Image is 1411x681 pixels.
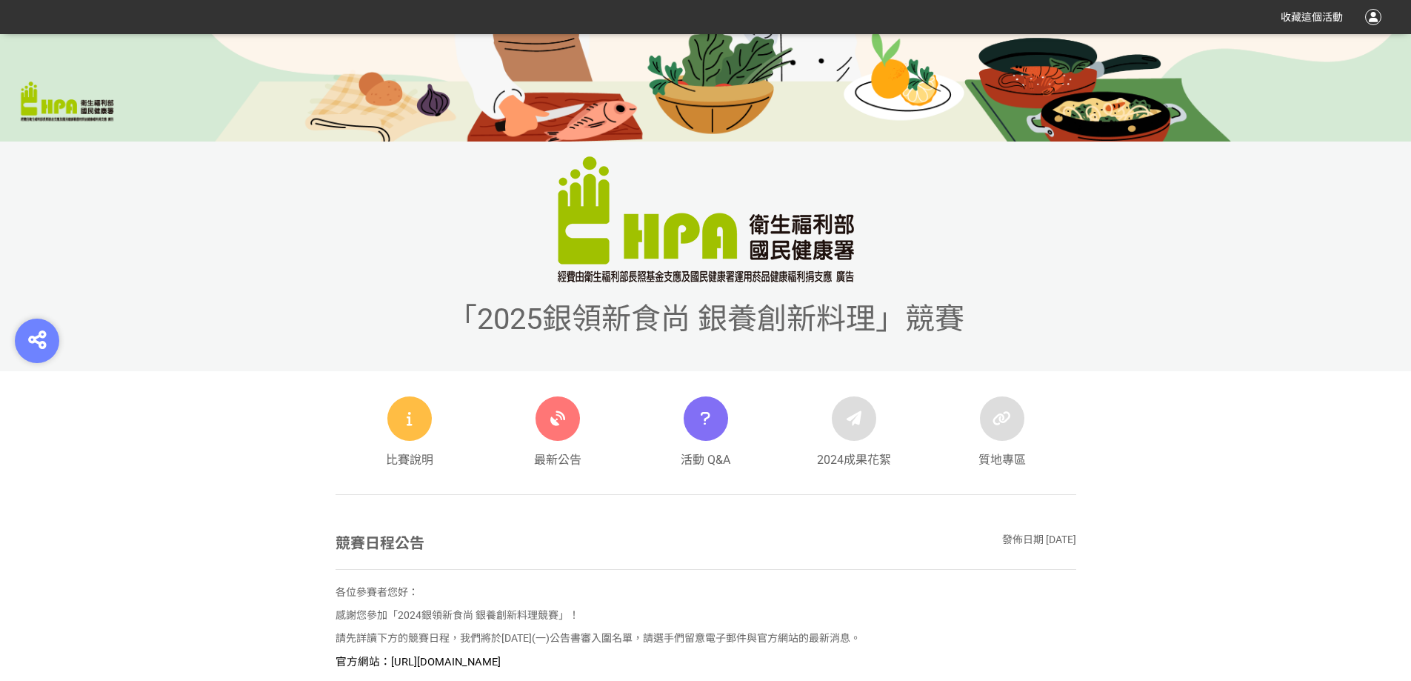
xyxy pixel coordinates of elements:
[447,302,964,336] span: 「2025銀領新食尚 銀養創新料理」競賽
[978,451,1026,469] span: 質地專區
[447,322,964,330] a: 「2025銀領新食尚 銀養創新料理」競賽
[534,451,581,469] span: 最新公告
[336,608,1076,623] p: 感謝您參加「2024銀領新食尚 銀養創新料理競賽」！
[928,371,1076,494] a: 質地專區
[336,585,1076,600] p: 各位參賽者您好：
[386,451,433,469] span: 比賽說明
[336,532,424,554] div: 競賽日程公告
[336,655,501,668] span: 官方網站：[URL][DOMAIN_NAME]
[681,451,730,469] span: 活動 Q&A
[1002,532,1076,554] div: 發佈日期 [DATE]
[336,371,484,494] a: 比賽說明
[817,451,891,469] span: 2024成果花絮
[336,631,1076,646] p: 請先詳讀下方的競賽日程，我們將於[DATE](一)公告書審入圍名單，請選手們留意電子郵件與官方網站的最新消息。
[780,371,928,494] a: 2024成果花絮
[558,156,854,282] img: 「2025銀領新食尚 銀養創新料理」競賽
[484,371,632,494] a: 最新公告
[1281,11,1343,23] span: 收藏這個活動
[632,371,780,494] a: 活動 Q&A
